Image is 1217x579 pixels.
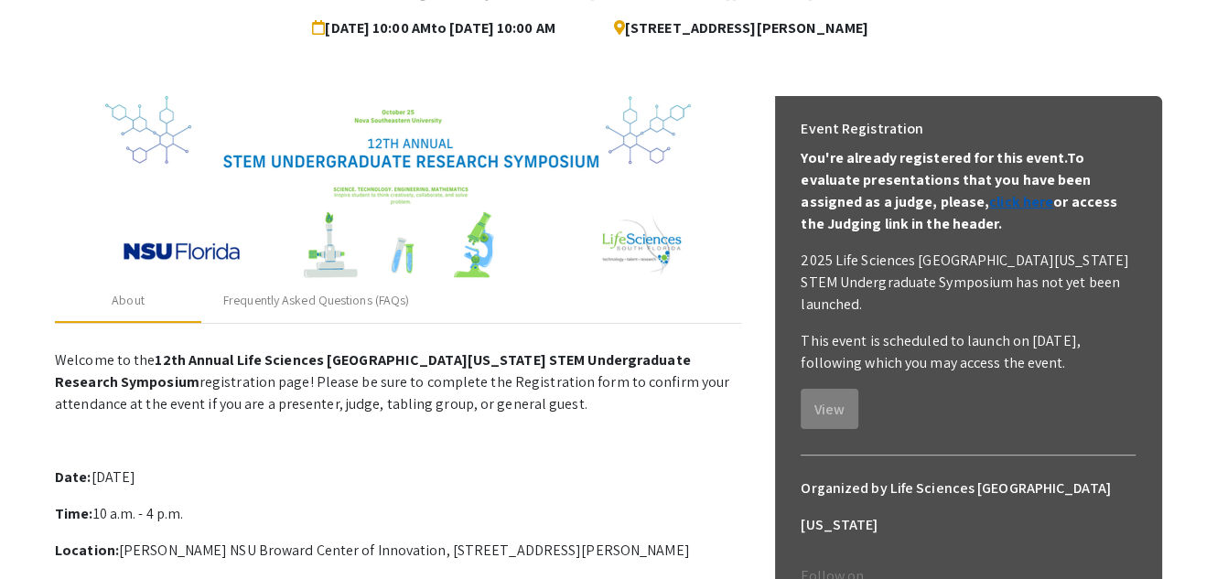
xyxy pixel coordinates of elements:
strong: 12th Annual Life Sciences [GEOGRAPHIC_DATA][US_STATE] STEM Undergraduate Research Symposium [55,350,691,391]
div: Frequently Asked Questions (FAQs) [223,291,409,310]
p: [DATE] [55,466,741,488]
p: This event is scheduled to launch on [DATE], following which you may access the event. [801,330,1136,374]
h6: Organized by Life Sciences [GEOGRAPHIC_DATA][US_STATE] [801,470,1136,543]
a: click here [989,192,1053,211]
h6: Event Registration [801,111,923,147]
strong: Location: [55,541,119,560]
button: View [801,389,858,429]
p: 2025 Life Sciences [GEOGRAPHIC_DATA][US_STATE] STEM Undergraduate Symposium has not yet been laun... [801,250,1136,316]
p: [PERSON_NAME] NSU Broward Center of Innovation, [STREET_ADDRESS][PERSON_NAME] [55,540,741,562]
span: [STREET_ADDRESS][PERSON_NAME] [599,10,868,47]
div: About [112,291,145,310]
strong: Date: [55,467,92,487]
img: 32153a09-f8cb-4114-bf27-cfb6bc84fc69.png [105,96,691,279]
p: Welcome to the registration page! Please be sure to complete the Registration form to confirm you... [55,349,741,415]
span: [DATE] 10:00 AM to [DATE] 10:00 AM [312,10,562,47]
iframe: Chat [14,497,78,565]
p: You're already registered for this event. To evaluate presentations that you have been assigned a... [801,147,1136,235]
p: 10 a.m. - 4 p.m. [55,503,741,525]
